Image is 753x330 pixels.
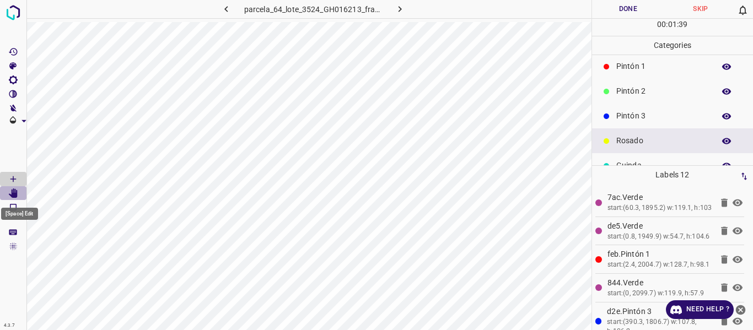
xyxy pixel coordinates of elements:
p: Labels 12 [595,166,750,184]
img: logo [3,3,23,23]
div: : : [657,19,687,36]
a: Need Help ? [666,300,734,319]
p: de5.Verde [607,220,713,232]
div: start:(2.4, 2004.7) w:128.7, h:98.1 [607,260,713,270]
div: 4.3.7 [1,321,18,330]
p: Pintón 3 [616,110,709,122]
p: Pintón 2 [616,85,709,97]
div: start:(0, 2099.7) w:119.9, h:57.9 [607,289,713,299]
p: Pintón 1 [616,61,709,72]
button: close-help [734,300,747,319]
p: Guinda [616,160,709,171]
p: Rosado [616,135,709,147]
p: 00 [657,19,666,30]
div: start:(60.3, 1895.2) w:119.1, h:103 [607,203,713,213]
p: 844.Verde [607,277,713,289]
h6: parcela_64_lote_3524_GH016213_frame_00071_68668.jpg [244,3,383,18]
p: 7ac.Verde [607,192,713,203]
div: [Space] Edit [1,208,38,220]
div: start:(0.8, 1949.9) w:54.7, h:104.6 [607,232,713,242]
p: 39 [679,19,687,30]
p: 01 [668,19,677,30]
p: feb.Pintón 1 [607,248,713,260]
p: d2e.Pintón 3 [607,306,712,317]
